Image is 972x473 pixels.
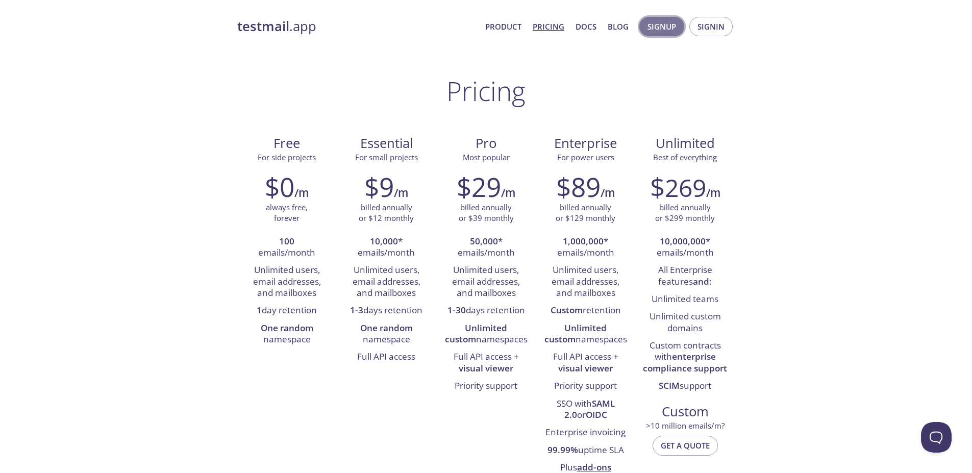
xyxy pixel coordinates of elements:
li: Priority support [543,378,628,395]
strong: One random [261,322,313,334]
span: Get a quote [661,439,710,452]
li: Full API access + [543,348,628,378]
button: Signup [639,17,684,36]
li: All Enterprise features : [643,262,727,291]
span: Custom [643,403,727,420]
span: Essential [345,135,428,152]
h2: $29 [457,171,501,202]
strong: Custom [551,304,583,316]
a: Pricing [533,20,564,33]
li: days retention [344,302,429,319]
strong: 1-30 [447,304,466,316]
span: 269 [665,171,706,204]
span: > 10 million emails/m? [646,420,725,431]
li: Unlimited users, email addresses, and mailboxes [444,262,528,302]
li: days retention [444,302,528,319]
li: uptime SLA [543,442,628,459]
a: Blog [608,20,629,33]
li: namespaces [444,320,528,349]
span: Signup [647,20,676,33]
li: Unlimited users, email addresses, and mailboxes [543,262,628,302]
li: Priority support [444,378,528,395]
li: Unlimited teams [643,291,727,308]
strong: 99.99% [547,444,578,456]
strong: 10,000,000 [660,235,706,247]
li: emails/month [245,233,329,262]
p: billed annually or $129 monthly [556,202,615,224]
span: For side projects [258,152,316,162]
a: Product [485,20,521,33]
a: add-ons [577,461,611,473]
span: Enterprise [544,135,627,152]
span: Free [245,135,329,152]
span: For power users [557,152,614,162]
li: namespace [245,320,329,349]
a: testmail.app [237,18,477,35]
span: Best of everything [653,152,717,162]
h2: $89 [556,171,601,202]
strong: 1 [257,304,262,316]
iframe: Help Scout Beacon - Open [921,422,952,453]
span: Signin [697,20,725,33]
h2: $0 [265,171,294,202]
strong: enterprise compliance support [643,351,727,374]
li: Enterprise invoicing [543,424,628,441]
li: SSO with or [543,395,628,425]
li: Unlimited users, email addresses, and mailboxes [245,262,329,302]
span: Most popular [463,152,510,162]
strong: 50,000 [470,235,498,247]
span: For small projects [355,152,418,162]
strong: SCIM [659,380,680,391]
strong: visual viewer [558,362,613,374]
strong: testmail [237,17,289,35]
p: always free, forever [266,202,308,224]
li: * emails/month [444,233,528,262]
button: Signin [689,17,733,36]
strong: and [693,276,709,287]
h6: /m [601,184,615,202]
li: namespaces [543,320,628,349]
strong: visual viewer [459,362,513,374]
strong: 1,000,000 [563,235,604,247]
li: Full API access [344,348,429,366]
button: Get a quote [653,436,718,455]
h6: /m [501,184,515,202]
li: namespace [344,320,429,349]
li: day retention [245,302,329,319]
li: Full API access + [444,348,528,378]
li: Unlimited custom domains [643,308,727,337]
li: support [643,378,727,395]
li: * emails/month [643,233,727,262]
a: Docs [576,20,596,33]
strong: OIDC [586,409,607,420]
span: Unlimited [656,134,715,152]
strong: Unlimited custom [544,322,607,345]
strong: 1-3 [350,304,363,316]
strong: Unlimited custom [445,322,508,345]
h6: /m [394,184,408,202]
h6: /m [294,184,309,202]
span: Pro [444,135,528,152]
li: Unlimited users, email addresses, and mailboxes [344,262,429,302]
li: Custom contracts with [643,337,727,378]
p: billed annually or $12 monthly [359,202,414,224]
strong: 10,000 [370,235,398,247]
p: billed annually or $39 monthly [459,202,514,224]
h2: $9 [364,171,394,202]
strong: SAML 2.0 [564,397,615,420]
h2: $ [650,171,706,202]
h1: Pricing [446,76,526,106]
li: * emails/month [543,233,628,262]
strong: One random [360,322,413,334]
li: retention [543,302,628,319]
h6: /m [706,184,720,202]
li: * emails/month [344,233,429,262]
p: billed annually or $299 monthly [655,202,715,224]
strong: 100 [279,235,294,247]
